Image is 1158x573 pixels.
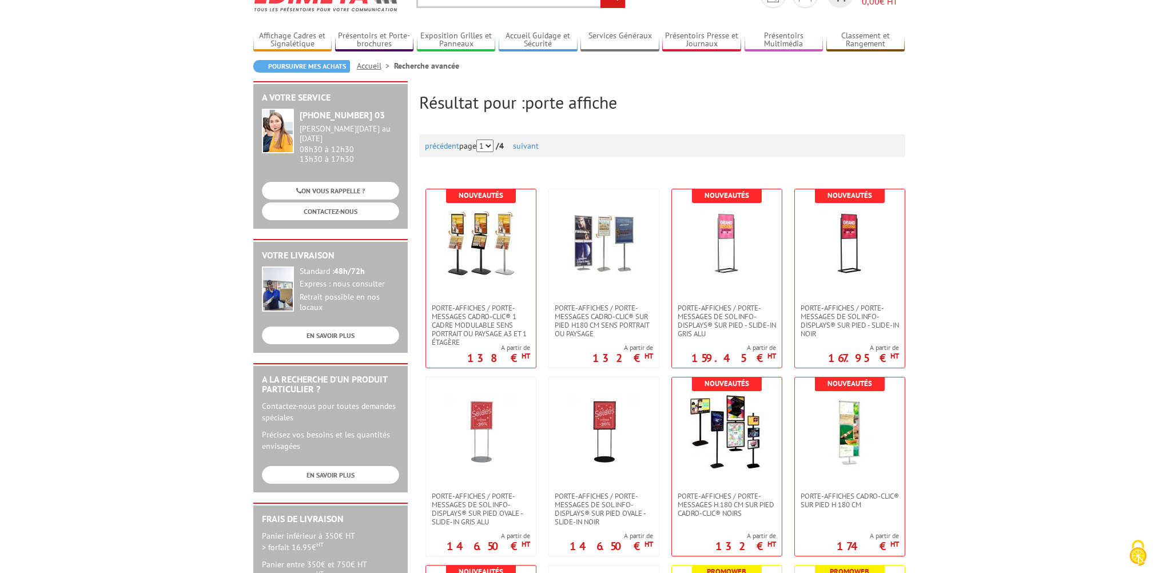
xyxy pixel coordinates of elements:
[262,202,399,220] a: CONTACTEZ-NOUS
[567,206,641,281] img: Porte-affiches / Porte-messages Cadro-Clic® sur pied H180 cm sens portrait ou paysage
[745,31,823,50] a: Présentoirs Multimédia
[813,206,887,281] img: Porte-affiches / Porte-messages de sol Info-Displays® sur pied - Slide-in Noir
[672,304,782,338] a: Porte-affiches / Porte-messages de sol Info-Displays® sur pied - Slide-in Gris Alu
[828,343,899,352] span: A partir de
[467,355,530,361] p: 138 €
[1118,534,1158,573] button: Cookies (fenêtre modale)
[262,327,399,344] a: EN SAVOIR PLUS
[644,351,653,361] sup: HT
[316,540,324,548] sup: HT
[262,400,399,423] p: Contactez-nous pour toutes demandes spéciales
[394,60,459,71] li: Recherche avancée
[334,266,365,276] strong: 48h/72h
[522,351,530,361] sup: HT
[467,343,530,352] span: A partir de
[262,266,294,312] img: widget-livraison.jpg
[801,304,899,338] span: Porte-affiches / Porte-messages de sol Info-Displays® sur pied - Slide-in Noir
[425,141,459,151] a: précédent
[447,531,530,540] span: A partir de
[715,531,776,540] span: A partir de
[253,60,350,73] a: Poursuivre mes achats
[300,124,399,144] div: [PERSON_NAME][DATE] au [DATE]
[335,31,414,50] a: Présentoirs et Porte-brochures
[644,539,653,549] sup: HT
[432,304,530,347] span: Porte-affiches / Porte-messages Cadro-Clic® 1 cadre modulable sens portrait ou paysage A3 et 1 ét...
[419,93,905,112] h2: Résultat pour :
[715,543,776,550] p: 132 €
[705,379,749,388] b: Nouveautés
[662,31,741,50] a: Présentoirs Presse et Journaux
[300,124,399,164] div: 08h30 à 12h30 13h30 à 17h30
[496,141,511,151] strong: /
[499,141,504,151] span: 4
[592,355,653,361] p: 132 €
[691,343,776,352] span: A partir de
[417,31,496,50] a: Exposition Grilles et Panneaux
[826,31,905,50] a: Classement et Rangement
[262,250,399,261] h2: Votre livraison
[795,304,905,338] a: Porte-affiches / Porte-messages de sol Info-Displays® sur pied - Slide-in Noir
[499,31,578,50] a: Accueil Guidage et Sécurité
[555,492,653,526] span: Porte-affiches / Porte-messages de sol Info-Displays® sur pied ovale - Slide-in Noir
[592,343,653,352] span: A partir de
[300,292,399,313] div: Retrait possible en nos locaux
[690,206,764,281] img: Porte-affiches / Porte-messages de sol Info-Displays® sur pied - Slide-in Gris Alu
[549,492,659,526] a: Porte-affiches / Porte-messages de sol Info-Displays® sur pied ovale - Slide-in Noir
[444,206,518,281] img: Porte-affiches / Porte-messages Cadro-Clic® 1 cadre modulable sens portrait ou paysage A3 et 1 ét...
[691,355,776,361] p: 159.45 €
[672,492,782,518] a: Porte-affiches / Porte-messages H.180 cm SUR PIED CADRO-CLIC® NOIRS
[890,539,899,549] sup: HT
[432,492,530,526] span: Porte-affiches / Porte-messages de sol Info-Displays® sur pied ovale - Slide-in Gris Alu
[837,531,899,540] span: A partir de
[425,134,900,157] div: page
[822,395,877,469] img: Porte-affiches Cadro-Clic® sur pied H 180 cm
[262,375,399,395] h2: A la recherche d'un produit particulier ?
[827,379,872,388] b: Nouveautés
[513,141,539,151] a: suivant
[262,429,399,452] p: Précisez vos besoins et les quantités envisagées
[837,543,899,550] p: 174 €
[801,492,899,509] span: Porte-affiches Cadro-Clic® sur pied H 180 cm
[300,279,399,289] div: Express : nous consulter
[426,492,536,526] a: Porte-affiches / Porte-messages de sol Info-Displays® sur pied ovale - Slide-in Gris Alu
[426,304,536,347] a: Porte-affiches / Porte-messages Cadro-Clic® 1 cadre modulable sens portrait ou paysage A3 et 1 ét...
[444,395,518,469] img: Porte-affiches / Porte-messages de sol Info-Displays® sur pied ovale - Slide-in Gris Alu
[570,543,653,550] p: 146.50 €
[890,351,899,361] sup: HT
[1124,539,1152,567] img: Cookies (fenêtre modale)
[262,530,399,553] p: Panier inférieur à 350€ HT
[459,190,503,200] b: Nouveautés
[580,31,659,50] a: Services Généraux
[549,304,659,338] a: Porte-affiches / Porte-messages Cadro-Clic® sur pied H180 cm sens portrait ou paysage
[555,304,653,338] span: Porte-affiches / Porte-messages Cadro-Clic® sur pied H180 cm sens portrait ou paysage
[570,531,653,540] span: A partir de
[262,182,399,200] a: ON VOUS RAPPELLE ?
[827,190,872,200] b: Nouveautés
[828,355,899,361] p: 167.95 €
[525,91,617,113] span: porte affiche
[795,492,905,509] a: Porte-affiches Cadro-Clic® sur pied H 180 cm
[357,61,394,71] a: Accueil
[300,109,385,121] strong: [PHONE_NUMBER] 03
[522,539,530,549] sup: HT
[767,351,776,361] sup: HT
[262,109,294,153] img: widget-service.jpg
[767,539,776,549] sup: HT
[253,31,332,50] a: Affichage Cadres et Signalétique
[705,190,749,200] b: Nouveautés
[262,93,399,103] h2: A votre service
[678,492,776,518] span: Porte-affiches / Porte-messages H.180 cm SUR PIED CADRO-CLIC® NOIRS
[690,395,764,469] img: Porte-affiches / Porte-messages H.180 cm SUR PIED CADRO-CLIC® NOIRS
[678,304,776,338] span: Porte-affiches / Porte-messages de sol Info-Displays® sur pied - Slide-in Gris Alu
[262,466,399,484] a: EN SAVOIR PLUS
[262,514,399,524] h2: Frais de Livraison
[567,395,641,469] img: Porte-affiches / Porte-messages de sol Info-Displays® sur pied ovale - Slide-in Noir
[262,542,324,552] span: > forfait 16.95€
[447,543,530,550] p: 146.50 €
[300,266,399,277] div: Standard :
